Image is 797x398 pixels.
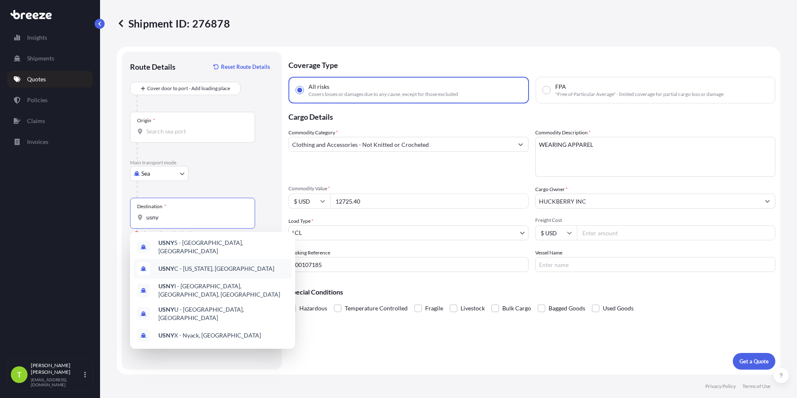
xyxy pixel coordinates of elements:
[288,185,529,192] span: Commodity Value
[288,128,338,137] label: Commodity Category
[739,357,769,365] p: Get a Quote
[158,306,174,313] b: USNY
[31,377,83,387] p: [EMAIL_ADDRESS][DOMAIN_NAME]
[288,289,775,295] p: Special Conditions
[147,84,230,93] span: Cover door to port - Add loading place
[27,54,54,63] p: Shipments
[146,127,245,136] input: Origin
[137,117,155,124] div: Origin
[158,265,174,272] b: USNY
[502,302,531,315] span: Bulk Cargo
[535,137,775,177] textarea: WEARING APPAREL
[742,383,770,390] p: Terms of Use
[130,232,295,349] div: Show suggestions
[555,83,566,91] span: FPA
[17,370,22,379] span: T
[130,62,175,72] p: Route Details
[288,217,313,225] span: Load Type
[345,302,408,315] span: Temperature Controlled
[27,117,45,125] p: Claims
[535,185,568,194] label: Cargo Owner
[308,83,329,91] span: All risks
[130,166,188,181] button: Select transport
[31,362,83,375] p: [PERSON_NAME] [PERSON_NAME]
[308,91,458,98] span: Covers losses or damages due to any cause, except for those excluded
[134,229,197,238] div: Please select a destination
[158,331,261,340] span: X - Nyack, [GEOGRAPHIC_DATA]
[158,305,288,322] span: U - [GEOGRAPHIC_DATA], [GEOGRAPHIC_DATA]
[27,96,48,104] p: Policies
[158,239,288,255] span: 5 - [GEOGRAPHIC_DATA], [GEOGRAPHIC_DATA]
[158,282,288,299] span: I - [GEOGRAPHIC_DATA], [GEOGRAPHIC_DATA], [GEOGRAPHIC_DATA]
[27,75,46,83] p: Quotes
[288,103,775,128] p: Cargo Details
[27,33,47,42] p: Insights
[146,213,245,222] input: Destination
[577,225,775,240] input: Enter amount
[535,257,775,272] input: Enter name
[117,17,230,30] p: Shipment ID: 276878
[288,257,529,272] input: Your internal reference
[461,302,485,315] span: Livestock
[603,302,634,315] span: Used Goods
[288,249,330,257] label: Booking Reference
[158,239,174,246] b: USNY
[141,169,150,178] span: Sea
[535,217,775,224] span: Freight Cost
[158,282,174,290] b: USNY
[330,194,529,209] input: Type amount
[158,332,174,339] b: USNY
[130,159,273,166] p: Main transport mode
[555,91,724,98] span: "Free of Particular Average" - limited coverage for partial cargo loss or damage
[221,63,270,71] p: Reset Route Details
[288,52,775,77] p: Coverage Type
[137,203,166,210] div: Destination
[536,194,760,209] input: Full name
[158,264,274,273] span: C - [US_STATE], [GEOGRAPHIC_DATA]
[513,137,528,152] button: Show suggestions
[535,249,562,257] label: Vessel Name
[549,302,585,315] span: Bagged Goods
[425,302,443,315] span: Fragile
[705,383,736,390] p: Privacy Policy
[27,138,48,146] p: Invoices
[299,302,327,315] span: Hazardous
[292,229,302,237] span: LCL
[760,194,775,209] button: Show suggestions
[289,137,513,152] input: Select a commodity type
[535,128,591,137] label: Commodity Description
